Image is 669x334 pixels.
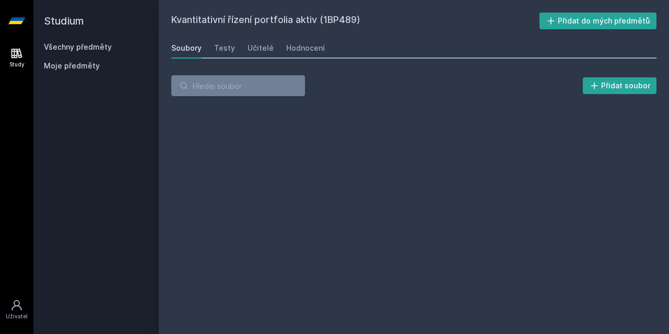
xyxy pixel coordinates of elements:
h2: Kvantitativní řízení portfolia aktiv (1BP489) [171,13,539,29]
div: Soubory [171,43,202,53]
a: Hodnocení [286,38,325,59]
div: Učitelé [248,43,274,53]
span: Moje předměty [44,61,100,71]
a: Study [2,42,31,74]
div: Uživatel [6,313,28,320]
div: Study [9,61,25,68]
a: Soubory [171,38,202,59]
a: Učitelé [248,38,274,59]
div: Hodnocení [286,43,325,53]
input: Hledej soubor [171,75,305,96]
div: Testy [214,43,235,53]
a: Testy [214,38,235,59]
a: Všechny předměty [44,42,112,51]
button: Přidat do mých předmětů [539,13,657,29]
a: Uživatel [2,294,31,326]
button: Přidat soubor [583,77,657,94]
